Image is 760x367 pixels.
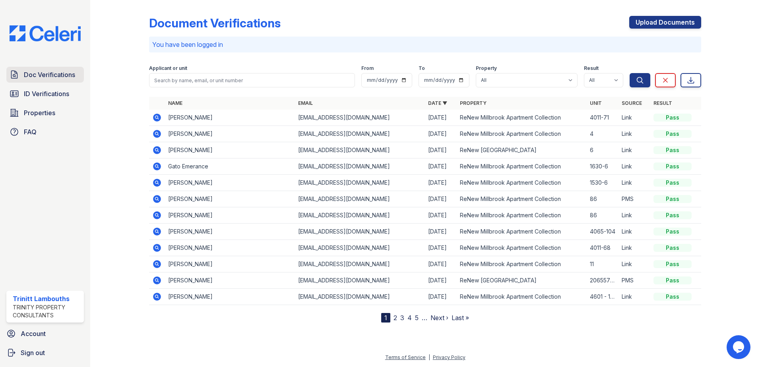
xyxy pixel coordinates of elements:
span: FAQ [24,127,37,137]
td: [DATE] [425,191,457,207]
td: ReNew Millbrook Apartment Collection [457,240,587,256]
a: Last » [452,314,469,322]
span: Doc Verifications [24,70,75,79]
span: … [422,313,427,323]
label: Property [476,65,497,71]
td: [EMAIL_ADDRESS][DOMAIN_NAME] [295,224,425,240]
td: [DATE] [425,158,457,175]
td: Gato Emerance [165,158,295,175]
td: [EMAIL_ADDRESS][DOMAIN_NAME] [295,272,425,289]
div: Pass [653,228,692,236]
td: [EMAIL_ADDRESS][DOMAIN_NAME] [295,158,425,175]
a: Privacy Policy [433,354,465,360]
label: Applicant or unit [149,65,187,71]
a: Terms of Service [385,354,426,360]
a: FAQ [6,124,84,140]
span: Account [21,329,46,338]
td: 4 [587,126,618,142]
a: ID Verifications [6,86,84,102]
td: 1530-6 [587,175,618,191]
a: Source [622,100,642,106]
a: 5 [415,314,419,322]
a: Upload Documents [629,16,701,29]
div: Pass [653,260,692,268]
span: Properties [24,108,55,118]
td: [EMAIL_ADDRESS][DOMAIN_NAME] [295,175,425,191]
div: Pass [653,114,692,122]
td: Link [618,175,650,191]
div: Trinity Property Consultants [13,303,81,319]
img: CE_Logo_Blue-a8612792a0a2168367f1c8372b55b34899dd931a85d93a1a3d3e32e68fde9ad4.png [3,25,87,41]
td: [PERSON_NAME] [165,175,295,191]
label: Result [584,65,599,71]
td: [DATE] [425,142,457,158]
div: | [428,354,430,360]
td: [EMAIL_ADDRESS][DOMAIN_NAME] [295,207,425,224]
a: Email [298,100,313,106]
span: Sign out [21,348,45,357]
td: 4065-104 [587,224,618,240]
label: To [419,65,425,71]
td: Link [618,142,650,158]
a: Doc Verifications [6,67,84,83]
div: Pass [653,130,692,138]
td: Link [618,110,650,126]
td: ReNew [GEOGRAPHIC_DATA] [457,272,587,289]
div: Pass [653,179,692,187]
input: Search by name, email, or unit number [149,73,355,87]
a: Sign out [3,345,87,361]
td: [EMAIL_ADDRESS][DOMAIN_NAME] [295,142,425,158]
td: [DATE] [425,256,457,272]
td: ReNew Millbrook Apartment Collection [457,126,587,142]
td: ReNew Millbrook Apartment Collection [457,191,587,207]
td: ReNew Millbrook Apartment Collection [457,224,587,240]
td: Link [618,224,650,240]
td: Link [618,256,650,272]
td: [EMAIL_ADDRESS][DOMAIN_NAME] [295,110,425,126]
td: [PERSON_NAME] [165,191,295,207]
td: Link [618,126,650,142]
a: Result [653,100,672,106]
td: ReNew [GEOGRAPHIC_DATA] [457,142,587,158]
td: [EMAIL_ADDRESS][DOMAIN_NAME] [295,256,425,272]
td: 4011-68 [587,240,618,256]
div: Document Verifications [149,16,281,30]
td: [EMAIL_ADDRESS][DOMAIN_NAME] [295,126,425,142]
a: Date ▼ [428,100,447,106]
td: [PERSON_NAME] [165,256,295,272]
td: 20655736 [587,272,618,289]
td: [EMAIL_ADDRESS][DOMAIN_NAME] [295,289,425,305]
td: ReNew Millbrook Apartment Collection [457,175,587,191]
td: [EMAIL_ADDRESS][DOMAIN_NAME] [295,240,425,256]
a: Next › [430,314,448,322]
td: 6 [587,142,618,158]
iframe: chat widget [727,335,752,359]
td: Link [618,240,650,256]
a: 4 [407,314,412,322]
td: [DATE] [425,110,457,126]
div: Pass [653,244,692,252]
td: 86 [587,207,618,224]
td: [DATE] [425,240,457,256]
td: [DATE] [425,289,457,305]
td: [PERSON_NAME] [165,207,295,224]
td: ReNew Millbrook Apartment Collection [457,256,587,272]
div: Pass [653,211,692,219]
td: 4011-71 [587,110,618,126]
a: Properties [6,105,84,121]
div: Pass [653,146,692,154]
p: You have been logged in [152,40,698,49]
a: Property [460,100,487,106]
td: [PERSON_NAME] [165,126,295,142]
td: 11 [587,256,618,272]
td: PMS [618,191,650,207]
div: Pass [653,293,692,301]
td: [PERSON_NAME] [165,289,295,305]
td: [DATE] [425,272,457,289]
div: Trinitt Lambouths [13,294,81,303]
td: Link [618,289,650,305]
div: Pass [653,195,692,203]
td: ReNew Millbrook Apartment Collection [457,289,587,305]
td: Link [618,158,650,175]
